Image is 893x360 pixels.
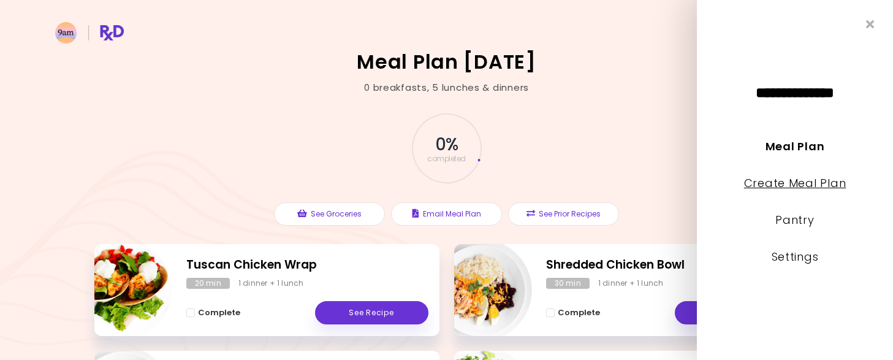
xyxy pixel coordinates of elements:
a: Pantry [775,212,814,228]
span: Complete [558,308,600,318]
button: Email Meal Plan [391,202,502,226]
a: Meal Plan [766,139,824,154]
a: Create Meal Plan [744,175,846,191]
span: completed [427,155,466,163]
i: Close [866,18,875,30]
div: 20 min [186,278,230,289]
a: Settings [772,249,819,264]
button: See Prior Recipes [508,202,619,226]
button: Complete - Tuscan Chicken Wrap [186,305,240,320]
button: Complete - Shredded Chicken Bowl [546,305,600,320]
h2: Tuscan Chicken Wrap [186,256,428,274]
img: RxDiet [55,22,124,44]
img: Info - Tuscan Chicken Wrap [70,239,172,341]
span: 0 % [435,134,458,155]
button: See Groceries [274,202,385,226]
div: 1 dinner + 1 lunch [598,278,664,289]
h2: Shredded Chicken Bowl [546,256,788,274]
h2: Meal Plan [DATE] [357,52,536,72]
a: See Recipe - Shredded Chicken Bowl [675,301,788,324]
span: Complete [198,308,240,318]
div: 0 breakfasts , 5 lunches & dinners [364,81,529,95]
div: 1 dinner + 1 lunch [238,278,304,289]
img: Info - Shredded Chicken Bowl [430,239,532,341]
div: 30 min [546,278,590,289]
a: See Recipe - Tuscan Chicken Wrap [315,301,428,324]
